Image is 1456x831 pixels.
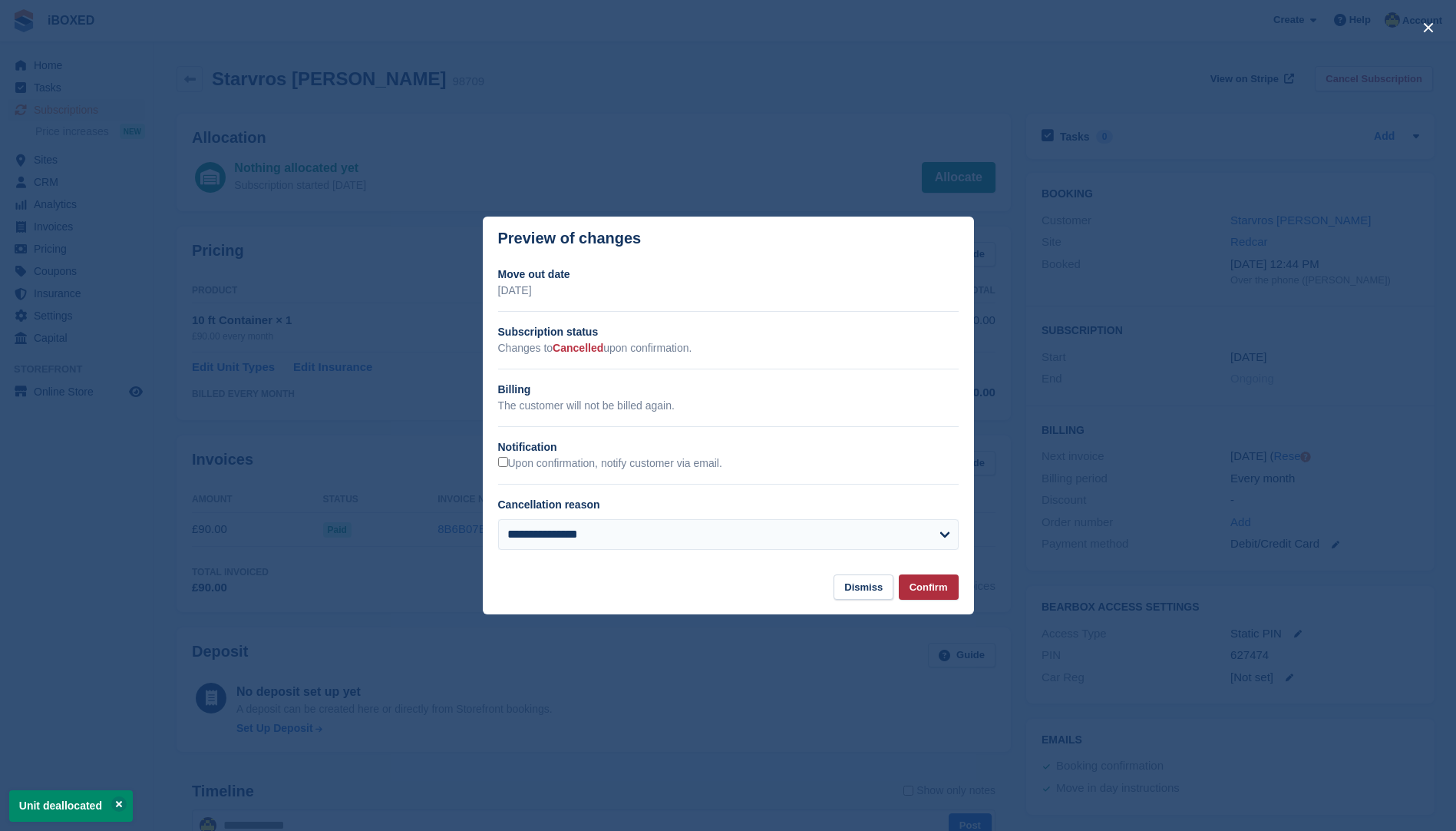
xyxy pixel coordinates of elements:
[498,324,959,340] h2: Subscription status
[899,574,959,600] button: Confirm
[498,382,959,398] h2: Billing
[498,267,959,283] h2: Move out date
[498,457,508,467] input: Upon confirmation, notify customer via email.
[498,398,959,414] p: The customer will not be billed again.
[553,342,603,354] span: Cancelled
[498,340,959,356] p: Changes to upon confirmation.
[498,457,722,471] label: Upon confirmation, notify customer via email.
[498,439,959,455] h2: Notification
[9,790,133,822] p: Unit deallocated
[498,230,642,247] p: Preview of changes
[498,498,600,511] label: Cancellation reason
[834,574,893,600] button: Dismiss
[498,283,959,299] p: [DATE]
[1416,15,1441,40] button: close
